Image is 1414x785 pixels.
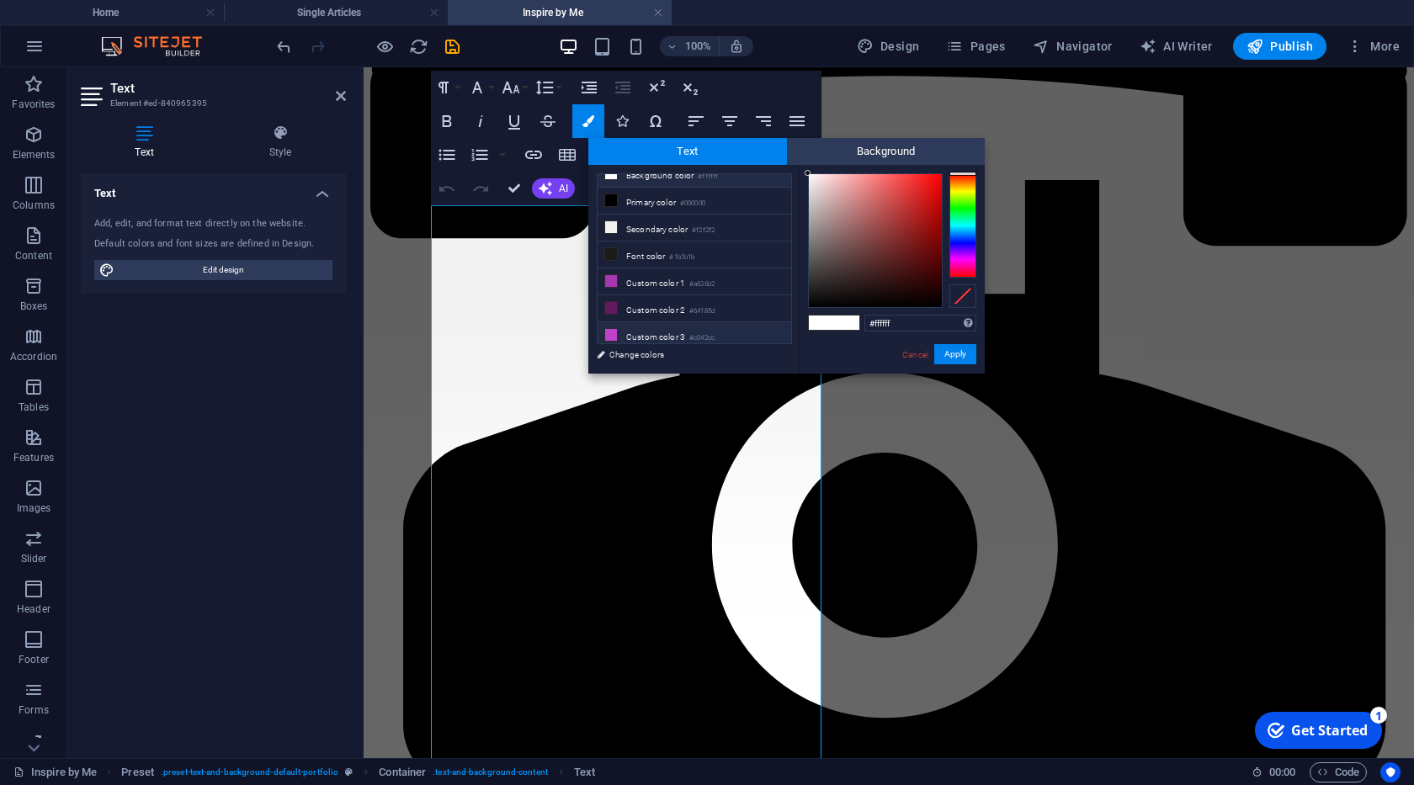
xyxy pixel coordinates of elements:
i: Save (Ctrl+S) [443,37,462,56]
p: Content [15,249,52,263]
li: Custom color 3 [598,322,791,349]
p: Slider [21,552,47,565]
button: reload [408,36,428,56]
span: More [1347,38,1400,55]
button: Pages [939,33,1012,60]
button: Bold (Ctrl+B) [431,104,463,138]
span: #ffffff [834,316,859,330]
button: Undo (Ctrl+Z) [431,172,463,205]
div: Get Started 1 items remaining, 80% complete [9,7,136,44]
button: Colors [572,104,604,138]
span: Click to select. Double-click to edit [574,762,595,782]
small: #a636b2 [689,278,715,290]
button: Paragraph Format [431,71,463,104]
span: : [1281,766,1284,778]
img: Editor Logo [97,36,223,56]
button: Design [850,33,927,60]
span: Code [1317,762,1359,782]
li: Custom color 1 [598,268,791,295]
div: Design (Ctrl+Alt+Y) [850,33,927,60]
button: More [1340,33,1406,60]
button: Code [1310,762,1367,782]
button: Font Size [498,71,530,104]
h4: Inspire by Me [448,3,672,22]
span: Click to select. Double-click to edit [379,762,426,782]
button: undo [274,36,294,56]
button: Ordered List [496,138,509,172]
button: Align Center [714,104,746,138]
button: Insert Table [551,138,583,172]
p: Elements [13,148,56,162]
span: AI [559,183,568,194]
a: Cancel [901,348,930,361]
button: Align Justify [781,104,813,138]
button: Publish [1233,33,1326,60]
li: Font color [598,241,791,268]
small: #ffffff [698,171,718,183]
button: Icons [606,104,638,138]
span: Edit design [120,260,327,280]
a: Change colors [588,344,784,365]
button: Edit design [94,260,332,280]
span: 00 00 [1269,762,1295,782]
p: Accordion [10,350,57,363]
nav: breadcrumb [121,762,595,782]
button: Special Characters [640,104,672,138]
p: Features [13,451,54,464]
button: Click here to leave preview mode and continue editing [375,36,395,56]
i: Undo: Change pages (Ctrl+Z) [274,37,294,56]
span: Click to select. Double-click to edit [121,762,154,782]
small: #64185d [689,305,715,317]
button: Underline (Ctrl+U) [498,104,530,138]
button: Ordered List [464,138,496,172]
small: #000000 [680,198,705,210]
h2: Text [110,81,346,96]
button: Superscript [641,71,672,104]
li: Custom color 2 [598,295,791,322]
p: Tables [19,400,49,414]
span: AI Writer [1140,38,1213,55]
i: Reload page [409,37,428,56]
p: Columns [13,199,55,212]
span: Design [857,38,920,55]
span: #ffffff [809,316,834,330]
li: Background color [598,161,791,188]
button: Navigator [1026,33,1119,60]
small: #c042cc [689,332,715,344]
h6: Session time [1252,762,1296,782]
span: . text-and-background-content [433,762,548,782]
span: Text [588,138,787,165]
h4: Style [215,125,346,160]
p: Images [17,501,51,515]
h4: Text [81,173,346,204]
button: save [442,36,462,56]
span: Pages [946,38,1005,55]
span: Navigator [1033,38,1113,55]
h4: Single Articles [224,3,448,22]
div: Get Started [45,16,122,34]
h4: Text [81,125,215,160]
button: Clear Formatting [585,138,617,172]
button: Subscript [674,71,706,104]
button: Line Height [532,71,564,104]
small: #1b1b1b [669,252,694,263]
button: Increase Indent [573,71,605,104]
button: AI Writer [1133,33,1220,60]
button: Align Left [680,104,712,138]
button: 100% [660,36,720,56]
span: Publish [1247,38,1313,55]
button: Italic (Ctrl+I) [465,104,497,138]
span: . preset-text-and-background-default-portfolio [161,762,338,782]
button: Redo (Ctrl+Shift+Z) [465,172,497,205]
i: This element is a customizable preset [345,767,353,777]
li: Secondary color [598,215,791,241]
div: Default colors and font sizes are defined in Design. [94,237,332,252]
button: Decrease Indent [607,71,639,104]
button: Insert Link [518,138,550,172]
p: Footer [19,653,49,666]
p: Favorites [12,98,55,111]
button: Strikethrough [532,104,564,138]
button: Unordered List [431,138,463,172]
div: Add, edit, and format text directly on the website. [94,217,332,231]
a: Click to cancel selection. Double-click to open Pages [13,762,97,782]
